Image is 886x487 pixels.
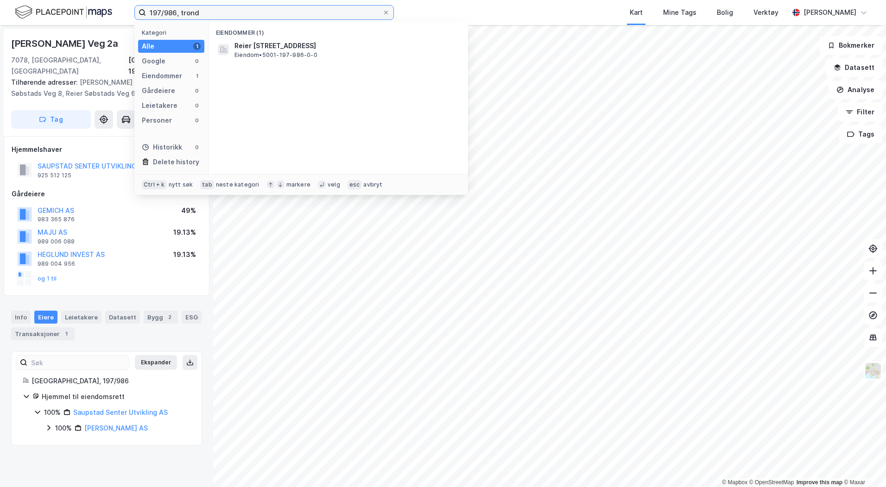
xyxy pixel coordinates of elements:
div: Historikk [142,142,182,153]
div: Gårdeiere [142,85,175,96]
button: Ekspander [135,355,177,370]
div: ESG [182,311,202,324]
div: Eiere [34,311,57,324]
button: Tag [11,110,91,129]
div: 1 [62,329,71,338]
div: 0 [193,144,201,151]
div: Leietakere [61,311,101,324]
a: Improve this map [797,479,842,486]
div: Hjemmelshaver [12,144,202,155]
div: neste kategori [216,181,259,188]
div: 19.13% [173,249,196,260]
div: 100% [44,407,61,418]
div: [PERSON_NAME] Veg 2a [11,36,120,51]
div: Bygg [144,311,178,324]
div: 1 [193,72,201,80]
div: 989 006 088 [38,238,75,245]
div: Datasett [105,311,140,324]
div: Gårdeiere [12,188,202,200]
div: 7078, [GEOGRAPHIC_DATA], [GEOGRAPHIC_DATA] [11,55,128,77]
div: Personer [142,115,172,126]
div: Verktøy [753,7,778,18]
img: logo.f888ab2527a4732fd821a326f86c7f29.svg [15,4,112,20]
div: [PERSON_NAME] Veg 4, Reier Søbstads Veg 8, Reier Søbstads Veg 6 [11,77,195,99]
div: 0 [193,57,201,65]
div: Kontrollprogram for chat [840,443,886,487]
div: Google [142,56,165,67]
button: Analyse [829,81,882,99]
div: [GEOGRAPHIC_DATA], 197/986 [32,375,190,387]
button: Datasett [826,58,882,77]
div: avbryt [363,181,382,188]
div: 0 [193,87,201,94]
div: Transaksjoner [11,327,75,340]
img: Z [864,362,882,380]
div: Kart [630,7,643,18]
button: Tags [839,125,882,144]
a: [PERSON_NAME] AS [84,424,148,432]
div: Bolig [717,7,733,18]
a: Mapbox [722,479,747,486]
div: 1 [193,43,201,50]
a: OpenStreetMap [749,479,794,486]
div: Eiendommer [142,70,182,81]
div: velg [328,181,340,188]
div: 19.13% [173,227,196,238]
iframe: Chat Widget [840,443,886,487]
div: Eiendommer (1) [209,22,468,38]
div: Kategori [142,29,204,36]
div: Info [11,311,31,324]
div: Alle [142,41,154,52]
div: 49% [181,205,196,216]
div: Delete history [153,156,199,168]
div: markere [286,181,310,188]
span: Tilhørende adresser: [11,78,80,86]
div: 100% [55,423,72,434]
span: Eiendom • 5001-197-986-0-0 [234,51,317,59]
div: Hjemmel til eiendomsrett [42,391,190,402]
div: nytt søk [169,181,193,188]
button: Bokmerker [820,36,882,55]
div: [PERSON_NAME] [804,7,856,18]
div: Leietakere [142,100,177,111]
div: tab [200,180,214,189]
div: 0 [193,102,201,109]
div: 0 [193,117,201,124]
div: 983 365 876 [38,216,75,223]
div: 989 004 956 [38,260,75,268]
div: 2 [165,312,174,322]
span: Reier [STREET_ADDRESS] [234,40,457,51]
div: Mine Tags [663,7,696,18]
div: esc [348,180,362,189]
button: Filter [838,103,882,121]
div: Ctrl + k [142,180,167,189]
a: Saupstad Senter Utvikling AS [73,408,168,416]
input: Søk på adresse, matrikkel, gårdeiere, leietakere eller personer [146,6,382,19]
div: [GEOGRAPHIC_DATA], 197/986 [128,55,202,77]
input: Søk [27,356,129,369]
div: 925 512 125 [38,172,71,179]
